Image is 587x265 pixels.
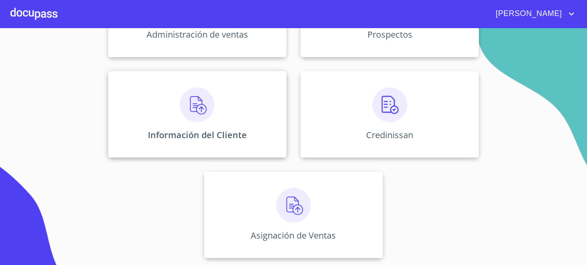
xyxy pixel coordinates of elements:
p: Información del Cliente [148,129,247,141]
img: verificacion.png [373,87,407,122]
img: carga.png [276,188,311,223]
button: account of current user [489,7,577,21]
span: [PERSON_NAME] [489,7,566,21]
img: carga.png [180,87,214,122]
p: Asignación de Ventas [251,229,336,241]
p: Credinissan [366,129,413,141]
p: Prospectos [367,29,412,40]
p: Administración de ventas [147,29,248,40]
